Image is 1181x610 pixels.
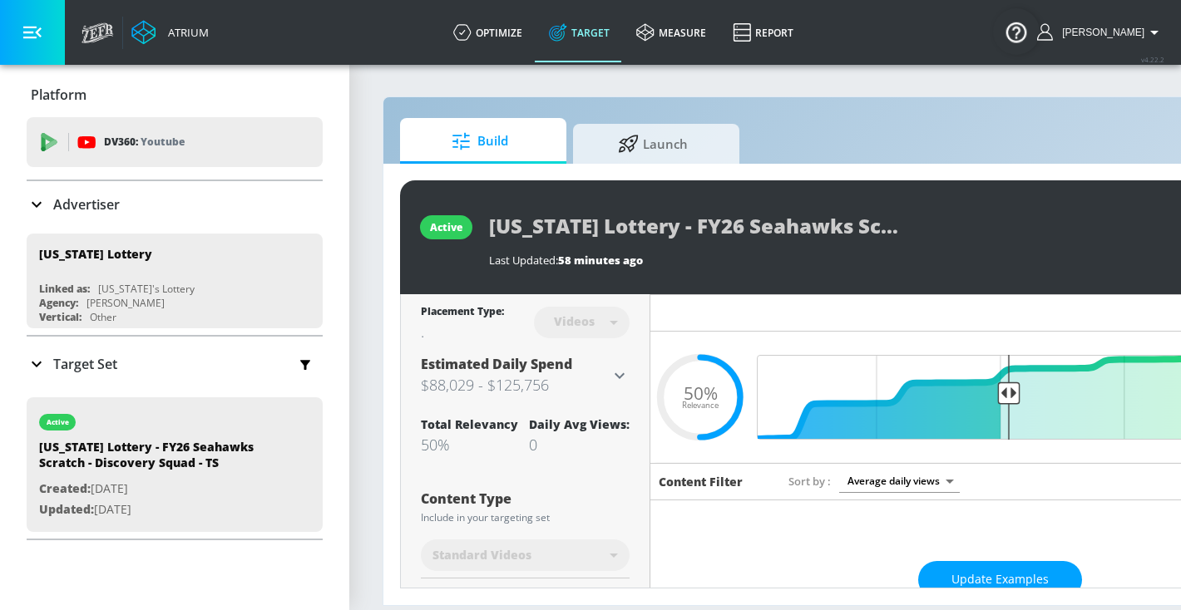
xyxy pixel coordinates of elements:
[39,499,272,520] p: [DATE]
[47,418,69,426] div: active
[421,355,572,373] span: Estimated Daily Spend
[27,181,323,228] div: Advertiser
[421,513,630,523] div: Include in your targeting set
[39,296,78,310] div: Agency:
[684,384,718,401] span: 50%
[53,195,120,214] p: Advertiser
[1055,27,1144,38] span: login as: guillermo.cabrera@zefr.com
[659,474,743,489] h6: Content Filter
[432,547,531,563] span: Standard Videos
[918,561,1082,598] button: Update Examples
[98,282,195,296] div: [US_STATE]'s Lottery
[558,253,643,268] span: 58 minutes ago
[27,117,323,167] div: DV360: Youtube
[430,220,462,234] div: active
[104,133,185,151] p: DV360:
[27,397,323,532] div: active[US_STATE] Lottery - FY26 Seahawks Scratch - Discovery Squad - TSCreated:[DATE]Updated:[DATE]
[39,439,272,479] div: [US_STATE] Lottery - FY26 Seahawks Scratch - Discovery Squad - TS
[39,246,152,262] div: [US_STATE] Lottery
[590,124,716,164] span: Launch
[440,2,536,62] a: optimize
[839,470,960,492] div: Average daily views
[86,296,165,310] div: [PERSON_NAME]
[421,416,518,432] div: Total Relevancy
[1141,55,1164,64] span: v 4.22.2
[53,355,117,373] p: Target Set
[39,282,90,296] div: Linked as:
[421,492,630,505] div: Content Type
[39,479,272,499] p: [DATE]
[421,355,630,396] div: Estimated Daily Spend$88,029 - $125,756
[161,25,209,40] div: Atrium
[27,71,323,118] div: Platform
[421,304,504,322] div: Placement Type:
[719,2,807,62] a: Report
[951,569,1049,590] span: Update Examples
[31,86,86,104] p: Platform
[90,310,116,324] div: Other
[39,480,91,496] span: Created:
[788,474,831,489] span: Sort by
[623,2,719,62] a: measure
[536,2,623,62] a: Target
[141,133,185,150] p: Youtube
[27,234,323,328] div: [US_STATE] LotteryLinked as:[US_STATE]'s LotteryAgency:[PERSON_NAME]Vertical:Other
[421,435,518,455] div: 50%
[39,310,82,324] div: Vertical:
[682,401,719,410] span: Relevance
[529,416,630,432] div: Daily Avg Views:
[1037,22,1164,42] button: [PERSON_NAME]
[417,121,543,161] span: Build
[131,20,209,45] a: Atrium
[529,435,630,455] div: 0
[39,501,94,517] span: Updated:
[27,337,323,391] div: Target Set
[546,314,603,328] div: Videos
[421,373,610,396] h3: $88,029 - $125,756
[993,8,1040,55] button: Open Resource Center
